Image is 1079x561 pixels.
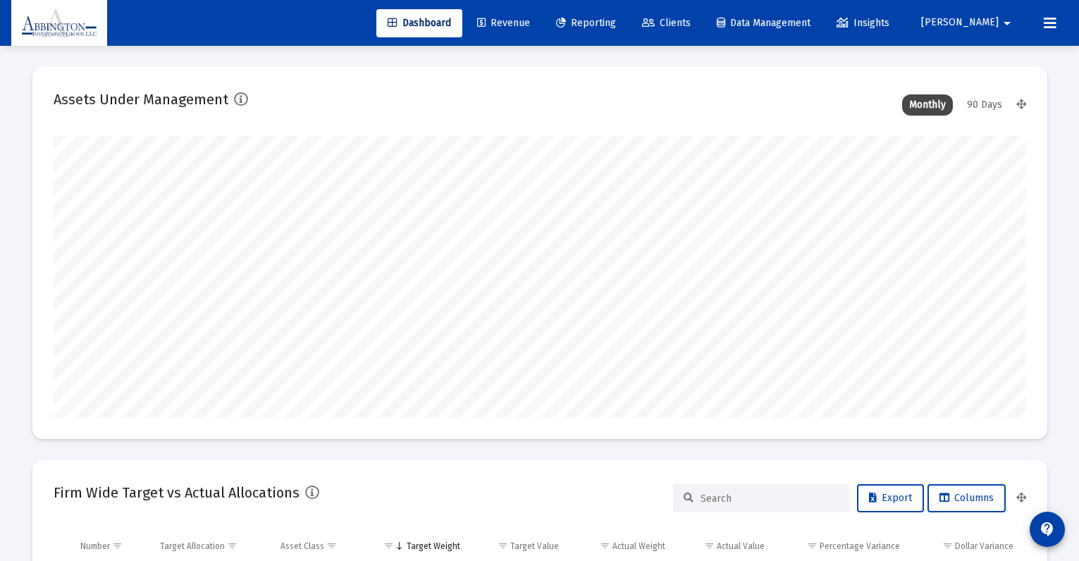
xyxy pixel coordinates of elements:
[112,541,123,551] span: Show filter options for column 'Number'
[600,541,610,551] span: Show filter options for column 'Actual Weight'
[54,481,300,504] h2: Firm Wide Target vs Actual Allocations
[857,484,924,512] button: Export
[383,541,394,551] span: Show filter options for column 'Target Weight'
[227,541,238,551] span: Show filter options for column 'Target Allocation'
[376,9,462,37] a: Dashboard
[704,541,715,551] span: Show filter options for column 'Actual Value'
[80,541,110,552] div: Number
[477,17,530,29] span: Revenue
[717,17,810,29] span: Data Management
[999,9,1016,37] mat-icon: arrow_drop_down
[631,9,702,37] a: Clients
[545,9,627,37] a: Reporting
[902,94,953,116] div: Monthly
[807,541,818,551] span: Show filter options for column 'Percentage Variance'
[960,94,1009,116] div: 90 Days
[717,541,765,552] div: Actual Value
[825,9,901,37] a: Insights
[326,541,337,551] span: Show filter options for column 'Asset Class'
[160,541,225,552] div: Target Allocation
[927,484,1006,512] button: Columns
[54,88,228,111] h2: Assets Under Management
[904,8,1032,37] button: [PERSON_NAME]
[612,541,665,552] div: Actual Weight
[642,17,691,29] span: Clients
[388,17,451,29] span: Dashboard
[498,541,508,551] span: Show filter options for column 'Target Value'
[705,9,822,37] a: Data Management
[869,492,912,504] span: Export
[510,541,559,552] div: Target Value
[955,541,1013,552] div: Dollar Variance
[466,9,541,37] a: Revenue
[280,541,324,552] div: Asset Class
[701,493,839,505] input: Search
[837,17,889,29] span: Insights
[1039,521,1056,538] mat-icon: contact_support
[939,492,994,504] span: Columns
[556,17,616,29] span: Reporting
[407,541,460,552] div: Target Weight
[921,17,999,29] span: [PERSON_NAME]
[22,9,97,37] img: Dashboard
[820,541,900,552] div: Percentage Variance
[942,541,953,551] span: Show filter options for column 'Dollar Variance'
